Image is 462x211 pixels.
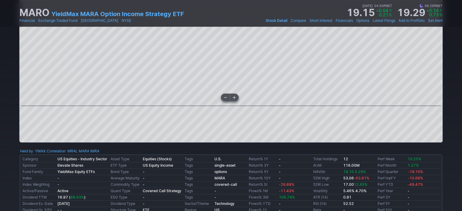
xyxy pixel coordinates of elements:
[57,195,86,199] a: 16.97 (88.63%)
[20,148,46,154] div: :
[109,194,142,201] td: ESG Type
[214,182,237,187] a: covered-call
[396,18,398,24] span: •
[109,162,142,169] td: ETF Type
[423,3,425,9] span: •
[343,182,368,187] b: 17.00
[21,169,56,175] td: Fund Family
[214,201,234,206] b: Technology
[343,163,360,168] b: 116.00M
[214,176,225,180] a: MARA
[221,94,230,101] button: Zoom out
[51,10,184,18] a: YieldMax MARA Option Income Strategy ETF
[183,182,213,188] td: Tags
[376,201,406,207] td: Perf 5Y
[70,195,84,199] span: 88.63%
[279,195,295,199] span: 106.74%
[248,194,278,201] td: Flows% 3M
[47,149,66,153] a: Correlation
[312,175,342,182] td: 52W High
[214,157,221,161] a: U.S.
[143,182,145,187] b: -
[376,162,406,169] td: Perf Month
[310,18,332,24] a: Short Interest
[312,182,342,188] td: 52W Low
[347,8,375,18] strong: 19.15
[312,194,342,201] td: ATR (14)
[183,201,213,207] td: Sector/Theme
[312,188,342,194] td: Volatility
[279,189,294,193] span: -11.43%
[279,182,294,187] span: -29.88%
[78,18,80,24] span: •
[408,157,421,161] span: 10.25%
[343,157,348,161] b: 12
[109,169,142,175] td: Bond Type
[408,189,409,193] b: -
[425,18,427,24] span: •
[214,163,235,168] a: single-asset
[439,12,443,17] span: %
[248,169,278,175] td: Return% 5Y
[109,175,142,182] td: Average Maturity
[183,175,213,182] td: Tags
[312,156,342,162] td: Total Holdings
[373,3,374,9] span: •
[376,188,406,194] td: Perf Year
[408,176,423,180] span: -10.68%
[109,201,142,207] td: Dividend Type
[388,12,392,17] span: %
[119,18,121,24] span: •
[90,148,99,154] a: IMRA
[354,182,368,187] span: 12.65%
[354,176,369,180] span: -63.91%
[312,162,342,169] td: AUM
[57,195,86,199] b: 16.97 ( )
[143,163,173,168] b: US Equity Income
[22,201,53,206] a: Dividend Ex-Date
[291,18,306,24] a: Compare
[143,176,145,180] b: -
[408,169,423,174] span: -19.10%
[109,188,142,194] td: Quant Type
[343,169,354,174] span: 19.10
[279,157,281,161] b: -
[397,8,425,18] strong: 19.29
[183,188,213,194] td: Tags
[109,156,142,162] td: Asset Type
[376,8,388,13] span: +0.04
[312,169,342,175] td: NAV/sh
[57,169,95,174] b: YieldMax Equity ETFs
[248,175,278,182] td: Return% 10Y
[22,195,47,199] a: Dividend TTM
[343,195,351,199] b: 0.91
[376,182,406,188] td: Perf YTD
[376,156,406,162] td: Perf Week
[57,157,107,161] b: US Equities - Industry Sector
[376,175,406,182] td: Perf Half Y
[408,195,409,199] b: -
[266,18,287,23] span: Stock Detail
[373,18,395,23] span: Latest Filings
[408,163,419,168] span: 1.27%
[35,148,46,154] a: YMAX
[67,148,78,154] a: MRAL
[79,148,89,154] a: MARA
[376,169,406,175] td: Perf Quarter
[183,194,213,201] td: Tags
[21,182,56,188] td: Index Weighting
[183,169,213,175] td: Tags
[57,182,59,187] b: -
[279,201,281,206] b: -
[408,182,423,187] span: -49.47%
[38,18,77,24] a: Exchange Traded Fund
[419,3,443,9] span: 06:29PM ET
[408,201,409,206] b: -
[214,195,216,199] b: -
[266,18,287,24] a: Stock Detail
[336,18,353,24] a: Financials
[379,12,388,17] span: 0.21
[214,189,216,193] b: -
